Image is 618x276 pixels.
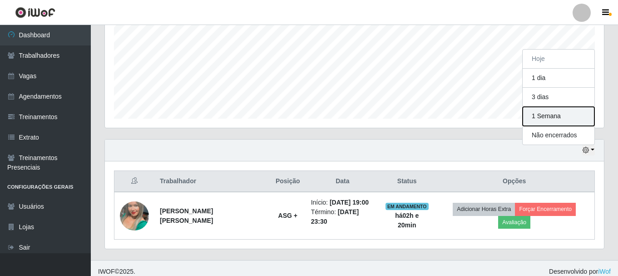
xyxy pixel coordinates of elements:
li: Início: [311,198,374,207]
th: Opções [434,171,594,192]
span: EM ANDAMENTO [386,203,429,210]
th: Trabalhador [154,171,270,192]
li: Término: [311,207,374,226]
th: Posição [270,171,306,192]
button: 1 dia [523,69,594,88]
strong: ASG + [278,212,297,219]
button: Avaliação [498,216,530,229]
img: 1684607735548.jpeg [120,190,149,242]
button: Forçar Encerramento [515,203,576,216]
span: IWOF [98,268,115,275]
button: 1 Semana [523,107,594,126]
strong: há 02 h e 20 min [395,212,419,229]
button: Adicionar Horas Extra [453,203,515,216]
img: CoreUI Logo [15,7,55,18]
button: Hoje [523,50,594,69]
button: 3 dias [523,88,594,107]
time: [DATE] 19:00 [330,199,369,206]
th: Status [380,171,434,192]
th: Data [306,171,380,192]
button: Não encerrados [523,126,594,145]
a: iWof [598,268,611,275]
strong: [PERSON_NAME] [PERSON_NAME] [160,207,213,224]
